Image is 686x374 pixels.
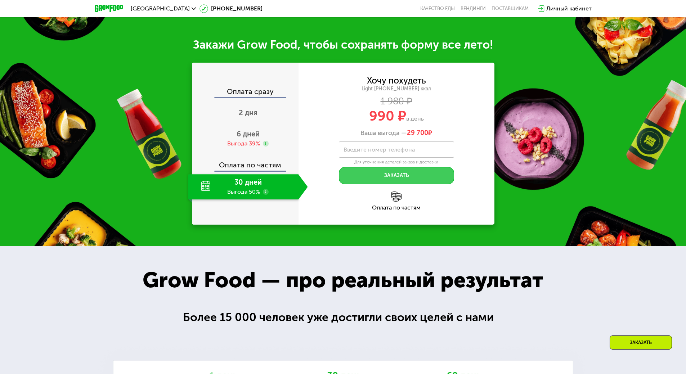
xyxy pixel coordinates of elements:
a: Качество еды [420,6,455,12]
button: Заказать [339,167,454,184]
div: Для уточнения деталей заказа и доставки [339,159,454,165]
div: Хочу похудеть [367,77,426,85]
div: Оплата сразу [193,88,299,97]
div: Ваша выгода — [299,129,494,137]
div: 1 980 ₽ [299,98,494,105]
div: Оплата по частям [299,205,494,211]
span: 2 дня [239,108,257,117]
span: в день [406,115,424,122]
div: поставщикам [492,6,529,12]
img: l6xcnZfty9opOoJh.png [391,191,402,202]
div: Light [PHONE_NUMBER] ккал [299,86,494,92]
div: Более 15 000 человек уже достигли своих целей с нами [183,308,503,326]
label: Введите номер телефона [344,148,415,152]
a: [PHONE_NUMBER] [199,4,263,13]
span: 990 ₽ [369,108,406,124]
div: Оплата по частям [193,154,299,171]
div: Grow Food — про реальный результат [127,264,559,296]
span: 29 700 [407,129,428,137]
span: [GEOGRAPHIC_DATA] [131,6,190,12]
span: 6 дней [237,130,260,138]
div: Заказать [610,335,672,350]
a: Вендинги [461,6,486,12]
div: Личный кабинет [546,4,592,13]
span: ₽ [407,129,432,137]
div: Выгода 39% [227,140,260,148]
